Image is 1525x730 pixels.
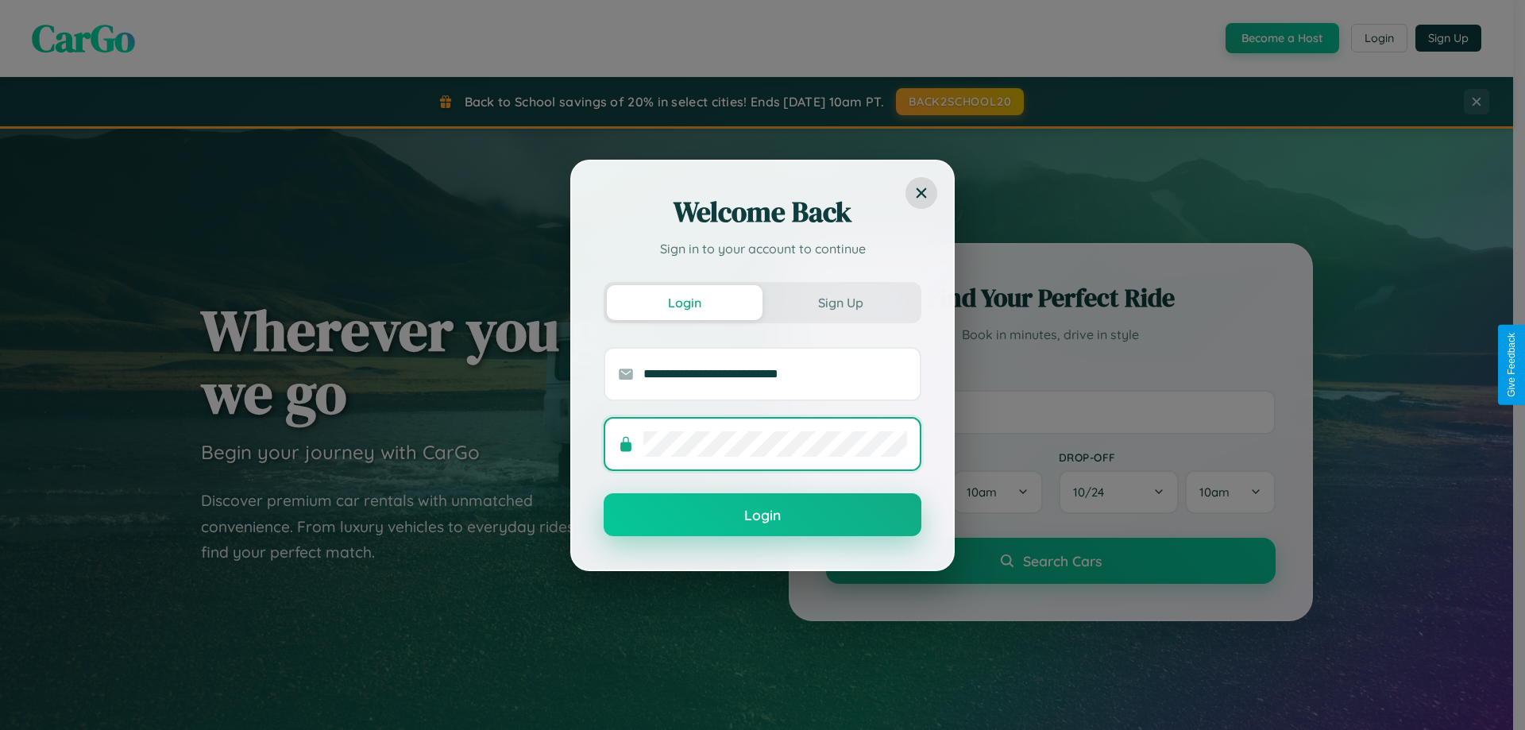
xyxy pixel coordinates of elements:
[762,285,918,320] button: Sign Up
[1506,333,1517,397] div: Give Feedback
[604,239,921,258] p: Sign in to your account to continue
[604,493,921,536] button: Login
[604,193,921,231] h2: Welcome Back
[607,285,762,320] button: Login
